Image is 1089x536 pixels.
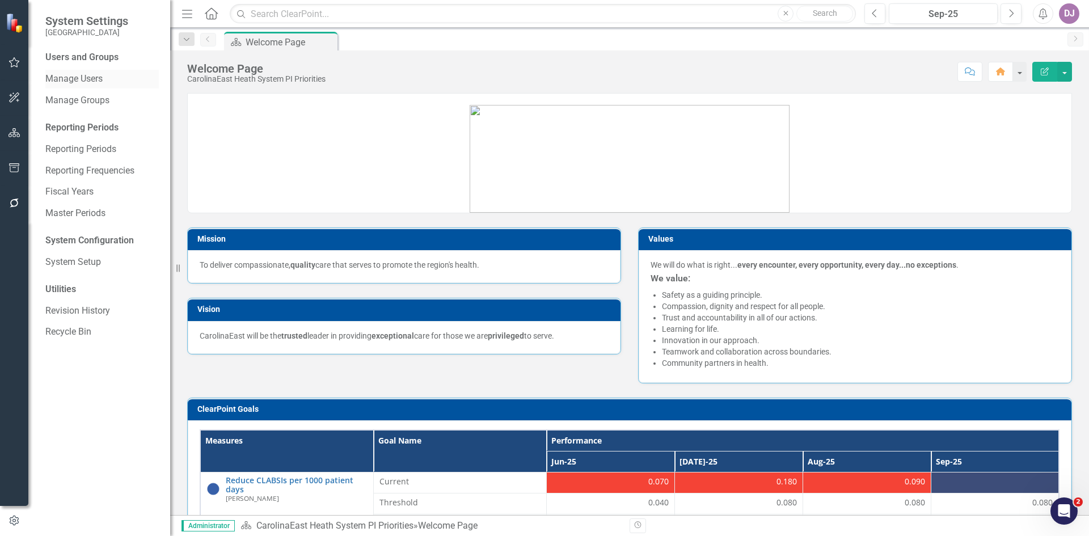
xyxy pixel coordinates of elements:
h3: ClearPoint Goals [197,405,1066,413]
div: CarolinaEast Heath System PI Priorities [187,75,326,83]
td: Double-Click to Edit [674,472,803,493]
li: Innovation in our approach. [662,335,1060,346]
div: Welcome Page [187,62,326,75]
strong: exceptional [372,331,414,340]
span: 0.080 [1032,497,1053,508]
a: Revision History [45,305,159,318]
div: System Configuration [45,234,159,247]
span: 0.040 [648,497,669,508]
button: DJ [1059,3,1079,24]
li: Community partners in health. [662,357,1060,369]
input: Search ClearPoint... [230,4,856,24]
a: Reduce CLABSIs per 1000 patient days [226,476,368,493]
p: To deliver compassionate, care that serves to promote the region's health. [200,259,609,271]
small: [GEOGRAPHIC_DATA] [45,28,128,37]
span: Current [379,476,541,487]
td: Double-Click to Edit [546,472,674,493]
span: Threshold [379,497,541,508]
button: Search [796,6,853,22]
h3: Mission [197,235,615,243]
span: 2 [1074,497,1083,507]
a: Recycle Bin [45,326,159,339]
a: Manage Users [45,73,159,86]
span: 0.080 [905,497,925,508]
h3: Values [648,235,1066,243]
iframe: Intercom live chat [1050,497,1078,525]
strong: every encounter, every opportunity, every day...no exceptions [737,260,956,269]
li: Learning for life. [662,323,1060,335]
a: Manage Groups [45,94,159,107]
div: Users and Groups [45,51,159,64]
td: Double-Click to Edit [803,493,931,514]
li: Trust and accountability in all of our actions. [662,312,1060,323]
td: Double-Click to Edit [931,514,1059,535]
div: Welcome Page [418,520,478,531]
li: Safety as a guiding principle. [662,289,1060,301]
img: mceclip1.png [470,105,790,213]
strong: trusted [281,331,307,340]
td: Double-Click to Edit [931,493,1059,514]
h3: We value: [651,273,1060,284]
strong: privileged [488,331,524,340]
a: Fiscal Years [45,185,159,199]
strong: quality [290,260,315,269]
img: ClearPoint Strategy [6,12,26,33]
span: 0.180 [776,476,797,487]
p: CarolinaEast will be the leader in providing care for those we are to serve. [200,330,609,341]
td: Double-Click to Edit [373,472,546,493]
div: Utilities [45,283,159,296]
li: Compassion, dignity and respect for all people. [662,301,1060,312]
a: System Setup [45,256,159,269]
td: Double-Click to Edit [373,514,546,535]
span: System Settings [45,14,128,28]
button: Sep-25 [889,3,998,24]
td: Double-Click to Edit [546,493,674,514]
span: 0.090 [905,476,925,487]
div: Reporting Periods [45,121,159,134]
a: Master Periods [45,207,159,220]
span: 0.070 [648,476,669,487]
li: Teamwork and collaboration across boundaries. [662,346,1060,357]
td: Double-Click to Edit [931,472,1059,493]
img: No Information [206,482,220,496]
td: Double-Click to Edit [674,514,803,535]
a: CarolinaEast Heath System PI Priorities [256,520,413,531]
span: Search [813,9,837,18]
div: » [240,520,621,533]
h3: Vision [197,305,615,314]
div: Welcome Page [246,35,335,49]
a: Reporting Periods [45,143,159,156]
small: [PERSON_NAME] [226,495,279,502]
span: Administrator [181,520,235,531]
a: Reporting Frequencies [45,164,159,178]
td: Double-Click to Edit [803,472,931,493]
td: Double-Click to Edit [546,514,674,535]
td: Double-Click to Edit [803,514,931,535]
p: We will do what is right... . [651,259,1060,271]
td: Double-Click to Edit [373,493,546,514]
td: Double-Click to Edit [674,493,803,514]
div: Sep-25 [893,7,994,21]
span: 0.080 [776,497,797,508]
